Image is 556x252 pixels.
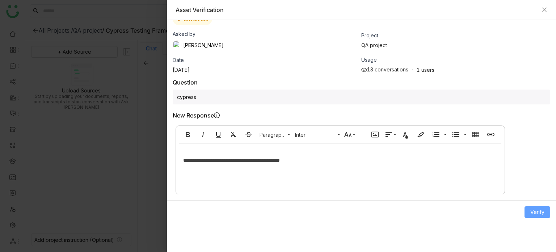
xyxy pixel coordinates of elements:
[196,127,210,142] button: Italic (Ctrl+I)
[173,67,190,73] span: [DATE]
[383,127,397,142] button: Align
[542,7,547,13] button: Close
[429,127,443,142] button: Ordered List
[258,132,287,138] span: Paragraph Format
[181,127,195,142] button: Bold (Ctrl+B)
[361,66,408,73] div: 13 conversations
[173,112,220,119] div: New Response
[211,127,225,142] button: Underline (Ctrl+U)
[462,127,467,142] button: Unordered List
[361,57,377,63] span: Usage
[294,132,337,138] span: Inter
[361,67,367,73] img: views.svg
[484,127,498,142] button: Insert Link (Ctrl+K)
[173,57,184,63] span: Date
[176,6,538,14] div: Asset Verification
[417,67,434,73] div: 1 users
[227,127,240,142] button: Clear Formatting
[173,79,198,86] div: Question
[342,127,356,142] button: Font Size
[242,127,256,142] button: Strikethrough (Ctrl+S)
[173,41,224,49] div: [PERSON_NAME]
[361,42,387,48] span: QA project
[442,127,447,142] button: Ordered List
[173,31,195,37] span: Asked by
[257,127,291,142] button: Paragraph Format
[361,32,378,38] span: Project
[469,127,483,142] button: Insert Table
[173,90,550,104] div: cypress
[173,41,181,49] img: 684a9aedde261c4b36a3ced9
[292,127,341,142] button: Inter
[525,206,550,218] button: Verify
[530,208,544,216] span: Verify
[449,127,463,142] button: Unordered List
[399,127,412,142] button: Text Color
[368,127,382,142] button: Insert Image (Ctrl+P)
